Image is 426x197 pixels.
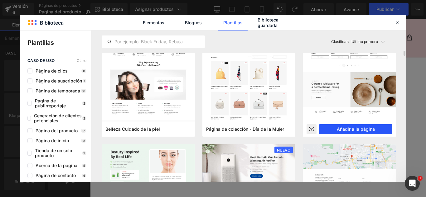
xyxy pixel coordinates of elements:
summary: Búsqueda [324,14,338,28]
font: Inicio [16,18,28,24]
font: Tienda de un solo producto [35,148,72,158]
font: Bloques [185,20,202,25]
font: Página de publirreportaje [35,98,66,108]
font: Añadir a la cesta [256,147,307,154]
font: Plantillas [27,39,54,46]
div: Avance [307,124,317,134]
button: Clasificar:Último primero [329,35,396,48]
font: NUEVO [277,148,290,152]
font: 2 [83,116,85,120]
img: Exclusiva Perú [156,2,219,40]
font: Último primero [351,39,378,44]
font: ESTAMPILLA [261,65,302,73]
font: Página de temporada [36,88,80,93]
font: 5 [83,164,85,167]
font: 5 [83,151,85,155]
button: Añadir a la página [319,124,392,134]
button: Añadir a la cesta [247,143,316,158]
font: Biblioteca guardada [258,17,278,28]
font: Generación de clientes potenciales [34,113,82,123]
font: Catálogo [36,18,57,24]
iframe: Chat en vivo de Intercom [405,176,420,191]
font: Página de suscripción [36,78,82,83]
font: Añadir a la página [337,126,375,132]
font: 1 [84,79,85,83]
font: S/. 99.00 [284,76,306,83]
font: 18 [82,89,85,93]
font: Clasificar: [331,39,349,44]
font: Acerca de la página [36,163,77,168]
font: Claro [77,58,86,63]
font: 4 [83,174,85,177]
a: Inicio [12,14,32,27]
font: Elementos [143,20,164,25]
font: Página de contacto [36,173,76,178]
font: Cantidad [269,119,293,126]
font: 12 [82,129,85,133]
font: 1 [419,176,421,180]
a: Contacto [61,14,91,27]
font: Página de clics [36,68,68,73]
font: 11 [83,69,85,73]
font: 18 [82,139,85,143]
font: Página de inicio [36,138,69,143]
font: Título predeterminado [200,105,260,112]
font: caso de uso [27,58,55,63]
font: 2 [83,101,85,105]
a: Catálogo [32,14,61,27]
font: Página del producto [36,128,78,133]
font: Plantillas [223,20,243,25]
font: S/. 165.00 [257,76,281,83]
input: Por ejemplo: Black Friday, Rebajas,... [102,38,205,45]
font: Página de colección - Día de la Mujer [206,126,284,132]
font: Belleza Cuidado de la piel [105,126,160,132]
font: Contacto [65,18,87,24]
img: ESTAMPILLA [43,62,149,168]
a: ESTAMPILLA [261,65,302,73]
font: Título [193,93,209,100]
